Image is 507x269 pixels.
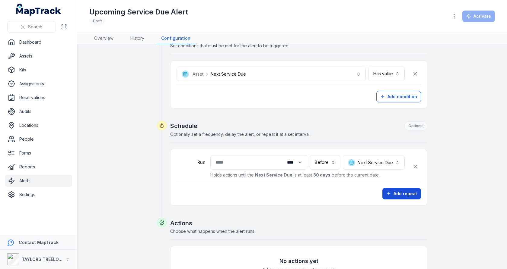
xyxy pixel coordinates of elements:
button: Has value [368,67,405,81]
h2: Actions [170,219,427,227]
h1: Upcoming Service Due Alert [89,7,188,17]
a: Forms [5,147,72,159]
a: Reports [5,161,72,173]
a: Configuration [156,33,195,44]
a: Alerts [5,175,72,187]
button: Add repeat [382,188,421,199]
p: Holds actions until the is at least before the current date. [210,172,405,178]
a: Kits [5,64,72,76]
button: Next Service Due [343,155,405,170]
a: Assignments [5,78,72,90]
a: History [126,33,149,44]
h2: Schedule [170,121,427,130]
a: Locations [5,119,72,131]
span: Optionally set a frequency, delay the alert, or repeat it at a set interval. [170,132,311,137]
strong: Contact MapTrack [19,240,59,245]
a: Settings [5,189,72,201]
div: Draft [89,17,106,25]
a: Audits [5,105,72,117]
a: Assets [5,50,72,62]
button: Search [7,21,56,33]
label: Run [177,159,206,165]
strong: Next Service Due [255,172,292,177]
strong: 30 days [313,172,330,177]
a: Dashboard [5,36,72,48]
span: Search [28,24,42,30]
a: People [5,133,72,145]
button: Before [310,155,340,170]
button: AssetNext Service Due [177,67,366,81]
h3: No actions yet [279,257,318,265]
strong: TAYLORS TREELOPPING [22,257,72,262]
span: Set conditions that must be met for the alert to be triggered. [170,43,289,48]
a: MapTrack [16,4,61,16]
div: Optional [404,121,427,130]
span: Choose what happens when the alert runs. [170,229,255,234]
button: Add condition [376,91,421,102]
a: Overview [89,33,118,44]
a: Reservations [5,92,72,104]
